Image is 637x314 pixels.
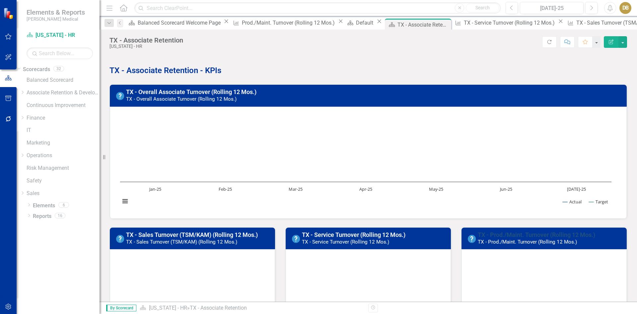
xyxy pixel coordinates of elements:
[359,186,372,192] text: Apr-25
[33,213,51,220] a: Reports
[242,19,336,27] div: Prod./Maint. Turnover (Rolling 12 Mos.)
[27,114,100,122] a: Finance
[27,152,100,159] a: Operations
[429,186,443,192] text: May-25
[23,66,50,73] a: Scorecards
[356,19,375,27] div: Default
[589,199,608,205] button: Show Target
[292,235,300,243] img: No Information
[499,186,512,192] text: Jun-25
[563,199,582,205] button: Show Actual
[27,89,100,97] a: Associate Retention & Development
[478,231,595,238] a: TX - Prod./Maint. Turnover (Rolling 12 Mos.)
[619,2,631,14] button: DB
[522,4,581,12] div: [DATE]-25
[27,32,93,39] a: [US_STATE] - HR
[219,186,232,192] text: Feb-25
[397,21,450,29] div: TX - Associate Retention
[33,202,55,210] a: Elements
[289,186,303,192] text: Mar-25
[55,213,65,218] div: 16
[27,139,100,147] a: Marketing
[478,239,577,245] small: TX - Prod./Maint. Turnover (Rolling 12 Mos.)
[453,19,556,27] a: TX - Service Turnover (Rolling 12 Mos.)
[27,8,85,16] span: Elements & Reports
[302,239,389,245] small: TX - Service Turnover (Rolling 12 Mos.)
[126,239,237,245] small: TX - Sales Turnover (TSM/KAM) (Rolling 12 Mos.)
[27,177,100,185] a: Safety
[520,2,584,14] button: [DATE]-25
[126,96,237,102] small: TX - Overall Associate Turnover (Rolling 12 Mos.)
[27,16,85,22] small: [PERSON_NAME] Medical
[116,235,124,243] img: No Information
[58,202,69,208] div: 6
[126,231,258,238] a: TX - Sales Turnover (TSM/KAM) (Rolling 12 Mos.)
[567,186,586,192] text: [DATE]-25
[109,44,183,49] div: [US_STATE] - HR
[466,3,499,13] button: Search
[106,305,136,311] span: By Scorecard
[126,88,256,95] a: TX - Overall Associate Turnover (Rolling 12 Mos.)
[138,19,222,27] div: Balanced Scorecard Welcome Page
[120,197,130,206] button: View chart menu, Chart
[140,304,363,312] div: »
[468,235,476,243] img: No Information
[149,305,187,311] a: [US_STATE] - HR
[464,19,556,27] div: TX - Service Turnover (Rolling 12 Mos.)
[109,37,183,44] div: TX - Associate Retention
[149,186,161,192] text: Jan-25
[3,7,15,19] img: ClearPoint Strategy
[53,66,64,71] div: 32
[345,19,375,27] a: Default
[134,2,501,14] input: Search ClearPoint...
[27,190,100,197] a: Sales
[475,5,490,10] span: Search
[27,48,93,59] input: Search Below...
[302,231,405,238] a: TX - Service Turnover (Rolling 12 Mos.)
[27,164,100,172] a: Risk Management
[27,76,100,84] a: Balanced Scorecard
[116,92,124,100] img: No Information
[109,66,221,75] strong: TX - Associate Retention - KPIs
[190,305,247,311] div: TX - Associate Retention
[231,19,336,27] a: Prod./Maint. Turnover (Rolling 12 Mos.)
[27,102,100,109] a: Continuous Improvement
[117,112,615,212] svg: Interactive chart
[27,127,100,134] a: IT
[126,19,222,27] a: Balanced Scorecard Welcome Page
[117,112,620,212] div: Chart. Highcharts interactive chart.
